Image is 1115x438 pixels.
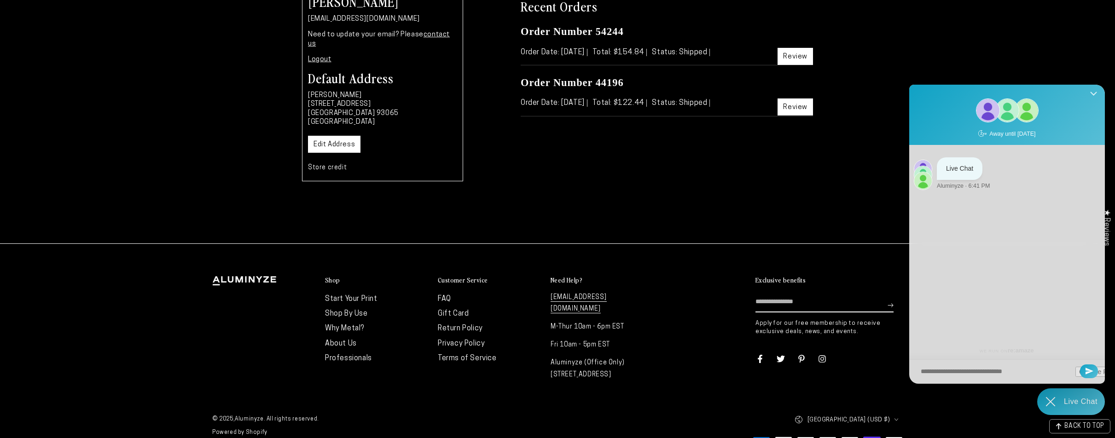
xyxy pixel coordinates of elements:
span: Order Date: [DATE] [521,49,587,56]
a: contact us [308,31,450,47]
h2: Shop [325,276,340,284]
p: Fri 10am - 5pm EST [551,339,654,351]
span: [GEOGRAPHIC_DATA] (USD $) [807,415,890,425]
p: Need to update your email? Please [308,30,457,48]
p: [PERSON_NAME] [STREET_ADDRESS] [GEOGRAPHIC_DATA] 93065 [GEOGRAPHIC_DATA] [308,91,457,127]
a: Review [778,48,813,65]
p: Aluminyze (Office Only) [STREET_ADDRESS] [551,357,654,380]
span: Total: $122.44 [592,99,646,107]
summary: Exclusive benefits [755,276,903,285]
a: Start Your Print [325,295,377,303]
p: M-Thur 10am - 6pm EST [551,321,654,333]
small: © 2025, . All rights reserved. [212,413,557,426]
a: Aluminyze [235,416,263,422]
div: Click to open Judge.me floating reviews tab [1098,202,1115,253]
h3: Default Address [308,71,457,84]
a: Store credit [308,164,347,171]
p: Apply for our free membership to receive exclusive deals, news, and events. [755,319,903,336]
a: Logout [308,56,331,63]
a: FAQ [438,295,451,303]
span: Status: Shipped [652,49,710,56]
a: Why Metal? [325,325,364,332]
a: Powered by Shopify [212,430,267,435]
summary: Need Help? [551,276,654,285]
span: Total: $154.84 [592,49,646,56]
a: Edit Address [308,136,360,153]
a: Order Number 54244 [521,26,624,37]
summary: Customer Service [438,276,541,285]
button: Close Shoutbox [1085,83,1103,105]
a: Terms of Service [438,355,497,362]
a: Order Number 44196 [521,77,624,88]
summary: Shop [325,276,429,285]
div: Contact Us Directly [1064,388,1098,415]
span: BACK TO TOP [1064,423,1104,430]
a: Gift Card [438,310,469,317]
button: Subscribe [888,292,894,319]
a: Return Policy [438,325,483,332]
a: Shop By Use [325,310,368,317]
span: Status: Shipped [652,99,710,107]
a: Professionals [325,355,372,362]
iframe: Re:amaze Chat [909,85,1105,384]
a: About Us [325,340,357,347]
h2: Need Help? [551,276,582,284]
p: [EMAIL_ADDRESS][DOMAIN_NAME] [308,15,457,24]
a: [EMAIL_ADDRESS][DOMAIN_NAME] [551,294,607,313]
a: Review [778,98,813,115]
button: [GEOGRAPHIC_DATA] (USD $) [795,410,903,430]
h2: Exclusive benefits [755,276,806,284]
span: Order Date: [DATE] [521,99,587,107]
div: Chat widget toggle [1037,388,1105,415]
a: Privacy Policy [438,340,485,347]
h2: Customer Service [438,276,488,284]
